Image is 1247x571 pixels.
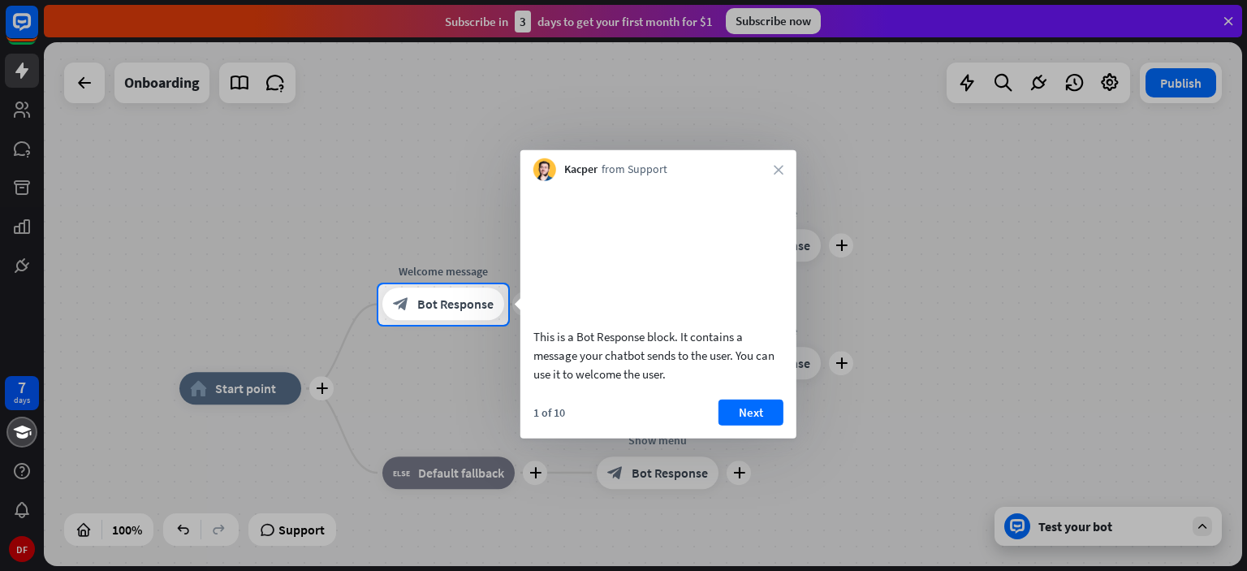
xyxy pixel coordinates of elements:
[13,6,62,55] button: Open LiveChat chat widget
[533,327,783,383] div: This is a Bot Response block. It contains a message your chatbot sends to the user. You can use i...
[564,162,598,178] span: Kacper
[602,162,667,178] span: from Support
[393,296,409,313] i: block_bot_response
[718,399,783,425] button: Next
[417,296,494,313] span: Bot Response
[533,404,565,419] div: 1 of 10
[774,165,783,175] i: close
